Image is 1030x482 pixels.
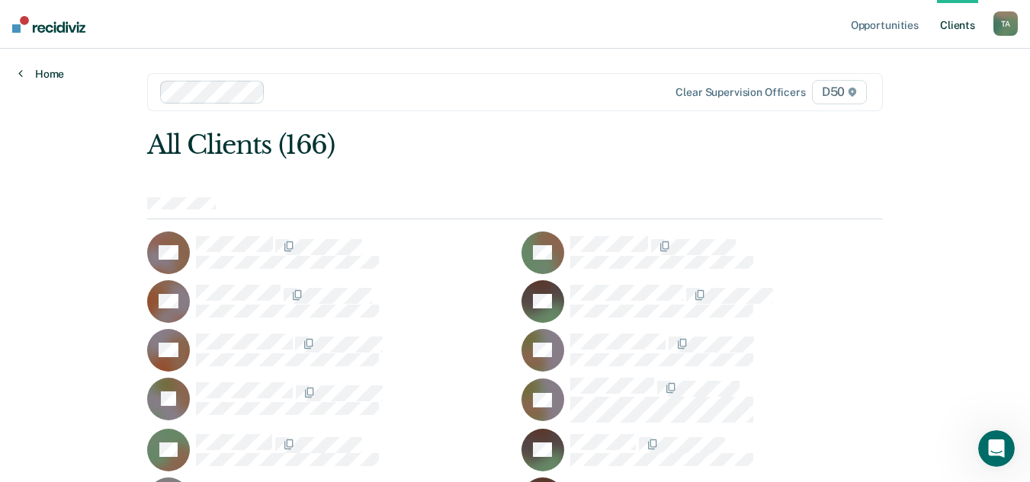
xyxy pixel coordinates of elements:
span: D50 [812,80,867,104]
div: All Clients (166) [147,129,736,161]
button: TA [993,11,1018,36]
div: Clear supervision officers [675,86,805,99]
iframe: Intercom live chat [978,430,1015,467]
img: Recidiviz [12,16,85,33]
a: Home [18,67,64,81]
div: T A [993,11,1018,36]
